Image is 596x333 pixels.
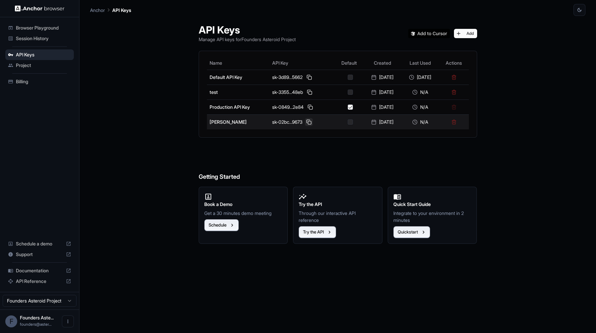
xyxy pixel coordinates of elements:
th: Created [364,56,401,70]
button: Copy API key [305,118,313,126]
td: Production API Key [207,100,270,114]
div: [DATE] [366,104,399,110]
h6: Getting Started [199,146,477,182]
span: API Keys [16,51,71,58]
img: Anchor Logo [15,5,65,12]
div: Schedule a demo [5,238,74,249]
div: Browser Playground [5,23,74,33]
button: Open menu [62,315,74,327]
div: Billing [5,76,74,87]
h2: Quick Start Guide [393,201,472,208]
span: Schedule a demo [16,240,63,247]
button: Copy API key [305,73,313,81]
div: [DATE] [404,74,436,81]
div: sk-3355...48eb [272,88,332,96]
h2: Book a Demo [204,201,282,208]
span: API Reference [16,278,63,285]
p: Manage API keys for Founders Asteroid Project [199,36,296,43]
td: [PERSON_NAME] [207,114,270,129]
div: F [5,315,17,327]
th: Last Used [401,56,439,70]
img: Add anchorbrowser MCP server to Cursor [408,29,450,38]
div: sk-0849...2e84 [272,103,332,111]
p: Integrate to your environment in 2 minutes [393,210,472,224]
div: Session History [5,33,74,44]
button: Try the API [299,226,336,238]
button: Add [454,29,477,38]
span: Support [16,251,63,258]
div: [DATE] [366,119,399,125]
p: Through our interactive API reference [299,210,377,224]
div: sk-3d89...5662 [272,73,332,81]
span: Browser Playground [16,25,71,31]
div: N/A [404,119,436,125]
div: Documentation [5,265,74,276]
p: API Keys [112,7,131,14]
nav: breadcrumb [90,6,131,14]
td: Default API Key [207,70,270,85]
button: Quickstart [393,226,430,238]
p: Get a 30 minutes demo meeting [204,210,282,217]
div: API Keys [5,49,74,60]
button: Schedule [204,219,239,231]
td: test [207,85,270,100]
h2: Try the API [299,201,377,208]
div: [DATE] [366,89,399,96]
span: Documentation [16,267,63,274]
span: Project [16,62,71,69]
div: sk-02bc...9673 [272,118,332,126]
div: [DATE] [366,74,399,81]
th: Actions [439,56,469,70]
th: Default [335,56,364,70]
div: API Reference [5,276,74,287]
div: N/A [404,89,436,96]
th: Name [207,56,270,70]
th: API Key [270,56,335,70]
span: Founders Asteroid [20,315,54,320]
span: Session History [16,35,71,42]
p: Anchor [90,7,105,14]
div: Project [5,60,74,71]
div: Support [5,249,74,260]
button: Copy API key [306,88,314,96]
div: N/A [404,104,436,110]
span: founders@asteroid.ai [20,322,52,327]
h1: API Keys [199,24,296,36]
span: Billing [16,78,71,85]
button: Copy API key [306,103,314,111]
